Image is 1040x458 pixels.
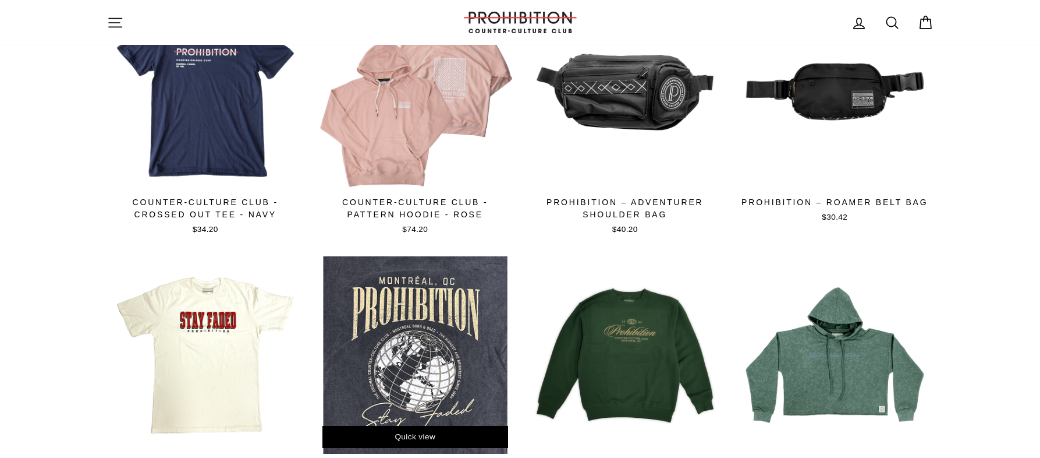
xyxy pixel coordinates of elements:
span: Quick view [395,432,435,441]
div: Prohibition – Roamer Belt Bag [736,196,933,209]
div: Prohibition – Adventurer Shoulder Bag [527,196,724,221]
div: $30.42 [736,212,933,223]
div: COUNTER-CULTURE CLUB - CROSSED OUT TEE - NAVY [107,196,304,221]
div: $74.20 [317,224,514,235]
div: $40.20 [527,224,724,235]
div: $34.20 [107,224,304,235]
div: COUNTER-CULTURE CLUB - PATTERN HOODIE - ROSE [317,196,514,221]
img: PROHIBITION COUNTER-CULTURE CLUB [462,12,578,33]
